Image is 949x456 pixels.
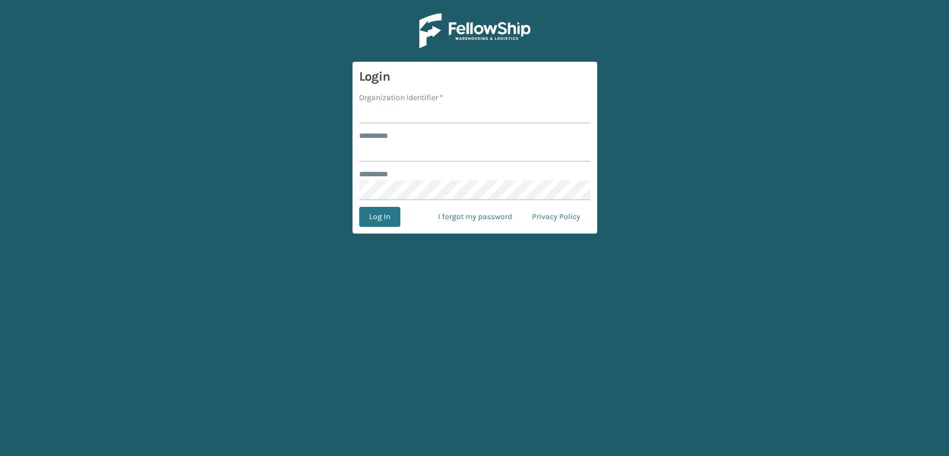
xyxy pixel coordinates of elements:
a: Privacy Policy [522,207,590,227]
button: Log In [359,207,400,227]
label: Organization Identifier [359,92,443,103]
img: Logo [419,13,530,48]
h3: Login [359,68,590,85]
a: I forgot my password [428,207,522,227]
